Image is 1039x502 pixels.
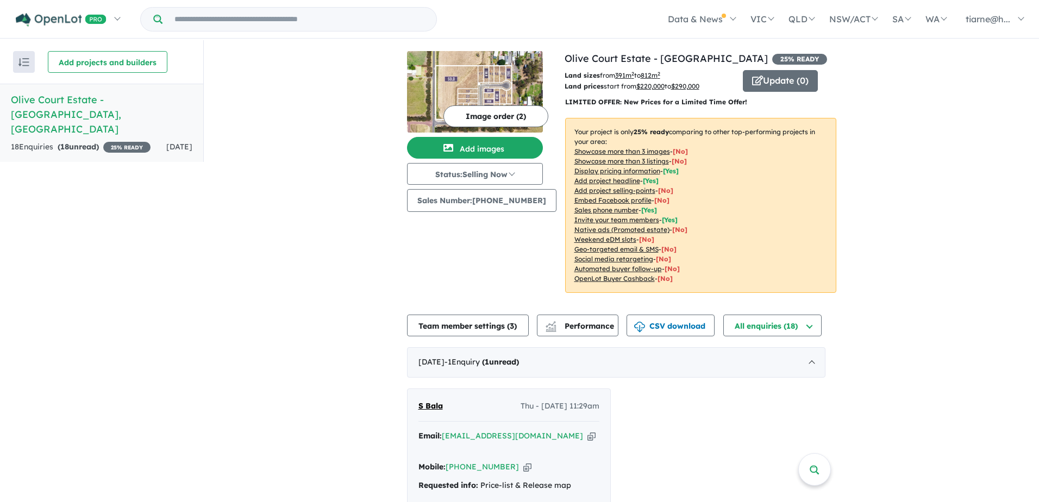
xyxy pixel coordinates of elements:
[656,255,671,263] span: [No]
[574,206,639,214] u: Sales phone number
[574,225,669,234] u: Native ads (Promoted estate)
[510,321,514,331] span: 3
[521,400,599,413] span: Thu - [DATE] 11:29am
[565,71,600,79] b: Land sizes
[565,97,836,108] p: LIMITED OFFER: New Prices for a Limited Time Offer!
[11,141,151,154] div: 18 Enquir ies
[166,142,192,152] span: [DATE]
[673,147,688,155] span: [ No ]
[407,315,529,336] button: Team member settings (3)
[574,245,659,253] u: Geo-targeted email & SMS
[574,186,655,194] u: Add project selling-points
[641,71,660,79] u: 812 m
[634,322,645,332] img: download icon
[627,315,715,336] button: CSV download
[165,8,434,31] input: Try estate name, suburb, builder or developer
[634,71,660,79] span: to
[574,177,640,185] u: Add project headline
[443,105,548,127] button: Image order (2)
[641,206,657,214] span: [ Yes ]
[407,347,825,378] div: [DATE]
[574,216,659,224] u: Invite your team members
[665,265,680,273] span: [No]
[654,196,669,204] span: [ No ]
[574,167,660,175] u: Display pricing information
[407,189,556,212] button: Sales Number:[PHONE_NUMBER]
[407,137,543,159] button: Add images
[631,71,634,77] sup: 2
[445,357,519,367] span: - 1 Enquir y
[546,321,555,327] img: line-chart.svg
[407,163,543,185] button: Status:Selling Now
[615,71,634,79] u: 391 m
[418,462,446,472] strong: Mobile:
[671,82,699,90] u: $ 290,000
[966,14,1010,24] span: tiarne@h...
[418,401,443,411] span: S Bala
[485,357,489,367] span: 1
[537,315,618,336] button: Performance
[565,81,735,92] p: start from
[418,431,442,441] strong: Email:
[663,167,679,175] span: [ Yes ]
[442,431,583,441] a: [EMAIL_ADDRESS][DOMAIN_NAME]
[587,430,596,442] button: Copy
[643,177,659,185] span: [ Yes ]
[565,70,735,81] p: from
[772,54,827,65] span: 25 % READY
[565,82,604,90] b: Land prices
[18,58,29,66] img: sort.svg
[639,235,654,243] span: [No]
[418,479,599,492] div: Price-list & Release map
[574,274,655,283] u: OpenLot Buyer Cashback
[565,118,836,293] p: Your project is only comparing to other top-performing projects in your area: - - - - - - - - - -...
[672,157,687,165] span: [ No ]
[574,265,662,273] u: Automated buyer follow-up
[723,315,822,336] button: All enquiries (18)
[103,142,151,153] span: 25 % READY
[482,357,519,367] strong: ( unread)
[547,321,614,331] span: Performance
[574,255,653,263] u: Social media retargeting
[418,480,478,490] strong: Requested info:
[658,274,673,283] span: [No]
[658,186,673,194] span: [ No ]
[574,196,652,204] u: Embed Facebook profile
[662,216,678,224] span: [ Yes ]
[574,147,670,155] u: Showcase more than 3 images
[446,462,519,472] a: [PHONE_NUMBER]
[634,128,669,136] b: 25 % ready
[407,51,543,133] img: Olive Court Estate - Colac
[58,142,99,152] strong: ( unread)
[743,70,818,92] button: Update (0)
[672,225,687,234] span: [No]
[523,461,531,473] button: Copy
[661,245,677,253] span: [No]
[546,325,556,332] img: bar-chart.svg
[636,82,665,90] u: $ 220,000
[48,51,167,73] button: Add projects and builders
[60,142,69,152] span: 18
[16,13,107,27] img: Openlot PRO Logo White
[565,52,768,65] a: Olive Court Estate - [GEOGRAPHIC_DATA]
[11,92,192,136] h5: Olive Court Estate - [GEOGRAPHIC_DATA] , [GEOGRAPHIC_DATA]
[418,400,443,413] a: S Bala
[665,82,699,90] span: to
[574,157,669,165] u: Showcase more than 3 listings
[574,235,636,243] u: Weekend eDM slots
[658,71,660,77] sup: 2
